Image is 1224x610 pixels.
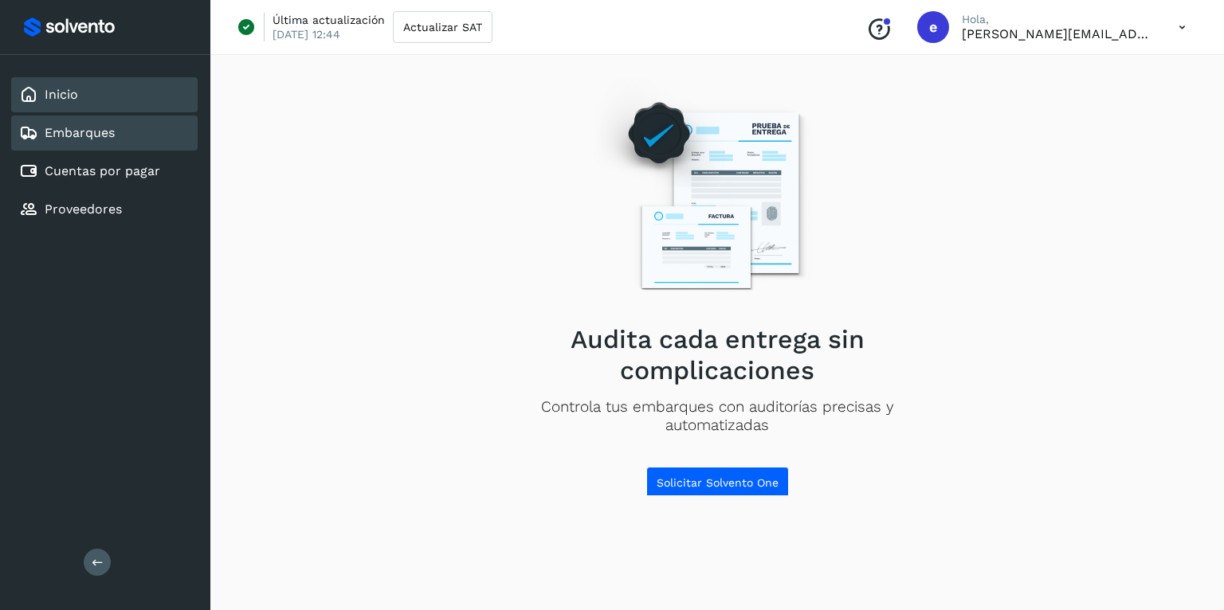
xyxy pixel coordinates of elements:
[45,163,160,178] a: Cuentas por pagar
[45,201,122,217] a: Proveedores
[11,77,198,112] div: Inicio
[273,27,340,41] p: [DATE] 12:44
[273,13,385,27] p: Última actualización
[657,477,779,488] span: Solicitar Solvento One
[646,467,789,499] button: Solicitar Solvento One
[11,115,198,151] div: Embarques
[579,78,855,311] img: Empty state image
[11,154,198,189] div: Cuentas por pagar
[393,11,492,43] button: Actualizar SAT
[45,87,78,102] a: Inicio
[962,26,1153,41] p: ernesto+temporal@solvento.mx
[490,324,944,385] h2: Audita cada entrega sin complicaciones
[403,22,482,33] span: Actualizar SAT
[11,192,198,227] div: Proveedores
[490,398,944,435] p: Controla tus embarques con auditorías precisas y automatizadas
[962,13,1153,26] p: Hola,
[45,125,115,140] a: Embarques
